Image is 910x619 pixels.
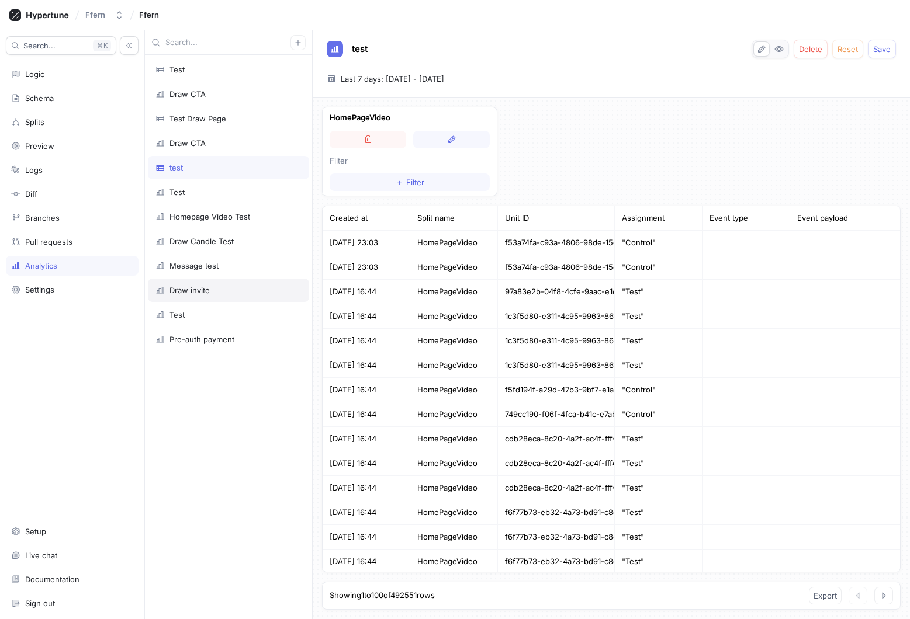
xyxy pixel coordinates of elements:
[169,286,210,295] div: Draw invite
[169,163,183,172] div: test
[410,525,498,550] div: HomePageVideo
[323,353,410,378] div: [DATE] 16:44
[165,37,290,48] input: Search...
[615,280,703,304] div: "Test"
[81,5,129,25] button: Ffern
[25,213,60,222] div: Branches
[498,550,615,574] div: f6f77b73-eb32-4a73-bd91-c8d3beaa33bf
[498,451,615,476] div: cdb28eca-8c20-4a2f-ac4f-fff43094f209
[330,590,435,601] div: Showing 1 to 100 of 492551 rows
[615,550,703,574] div: "Test"
[169,65,185,74] div: Test
[410,206,498,231] div: Split name
[323,231,410,255] div: [DATE] 23:03
[498,304,615,329] div: 1c3f5d80-e311-4c95-9963-86422cae4340
[615,231,703,255] div: "Control"
[341,73,444,85] span: Last 7 days: [DATE] - [DATE]
[615,500,703,525] div: "Test"
[25,93,54,103] div: Schema
[410,378,498,402] div: HomePageVideo
[410,476,498,500] div: HomePageVideo
[323,451,410,476] div: [DATE] 16:44
[323,500,410,525] div: [DATE] 16:44
[410,231,498,255] div: HomePageVideo
[498,402,615,427] div: 749cc190-f06f-4fca-b41c-e7ab82f1fd8b
[410,304,498,329] div: HomePageVideo
[410,427,498,451] div: HomePageVideo
[498,500,615,525] div: f6f77b73-eb32-4a73-bd91-c8d3beaa33bf
[169,89,206,99] div: Draw CTA
[498,280,615,304] div: 97a83e2b-04f8-4cfe-9aac-e1eb6c24beda
[323,304,410,329] div: [DATE] 16:44
[25,141,54,151] div: Preview
[6,569,139,589] a: Documentation
[410,255,498,280] div: HomePageVideo
[615,206,703,231] div: Assignment
[814,592,837,599] span: Export
[406,179,424,186] span: Filter
[330,173,490,191] button: ＋Filter
[352,44,368,54] span: test
[615,402,703,427] div: "Control"
[323,255,410,280] div: [DATE] 23:03
[498,427,615,451] div: cdb28eca-8c20-4a2f-ac4f-fff43094f209
[25,527,46,536] div: Setup
[868,40,896,58] button: Save
[169,187,185,197] div: Test
[25,189,37,199] div: Diff
[615,304,703,329] div: "Test"
[498,329,615,353] div: 1c3f5d80-e311-4c95-9963-86422cae4340
[169,335,234,344] div: Pre-auth payment
[25,575,79,584] div: Documentation
[25,165,43,175] div: Logs
[25,599,55,608] div: Sign out
[330,155,490,167] p: Filter
[498,525,615,550] div: f6f77b73-eb32-4a73-bd91-c8d3beaa33bf
[323,329,410,353] div: [DATE] 16:44
[410,451,498,476] div: HomePageVideo
[410,353,498,378] div: HomePageVideo
[25,285,54,294] div: Settings
[330,112,490,124] p: HomePageVideo
[794,40,828,58] button: Delete
[169,212,250,221] div: Homepage Video Test
[498,378,615,402] div: f5fd194f-a29d-47b3-9bf7-e1aca6a57b6c
[615,476,703,500] div: "Test"
[410,329,498,353] div: HomePageVideo
[25,237,72,246] div: Pull requests
[410,402,498,427] div: HomePageVideo
[323,476,410,500] div: [DATE] 16:44
[498,476,615,500] div: cdb28eca-8c20-4a2f-ac4f-fff43094f209
[25,69,44,79] div: Logic
[615,525,703,550] div: "Test"
[615,255,703,280] div: "Control"
[410,550,498,574] div: HomePageVideo
[615,451,703,476] div: "Test"
[410,500,498,525] div: HomePageVideo
[703,206,790,231] div: Event type
[323,525,410,550] div: [DATE] 16:44
[615,329,703,353] div: "Test"
[498,255,615,280] div: f53a74fa-c93a-4806-98de-15de3eeccbc3
[169,310,185,319] div: Test
[169,138,206,148] div: Draw CTA
[323,280,410,304] div: [DATE] 16:44
[873,46,891,53] span: Save
[498,231,615,255] div: f53a74fa-c93a-4806-98de-15de3eeccbc3
[396,179,403,186] span: ＋
[615,353,703,378] div: "Test"
[323,550,410,574] div: [DATE] 16:44
[169,261,219,270] div: Message test
[323,402,410,427] div: [DATE] 16:44
[809,587,842,604] button: Export
[832,40,863,58] button: Reset
[323,427,410,451] div: [DATE] 16:44
[139,11,159,19] span: Ffern
[323,378,410,402] div: [DATE] 16:44
[323,206,410,231] div: Created at
[799,46,822,53] span: Delete
[410,280,498,304] div: HomePageVideo
[85,10,105,20] div: Ffern
[169,114,226,123] div: Test Draw Page
[838,46,858,53] span: Reset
